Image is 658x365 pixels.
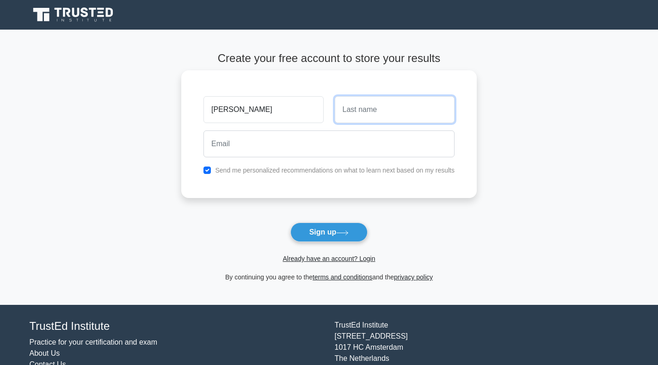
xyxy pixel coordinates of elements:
input: Email [203,130,455,157]
a: Practice for your certification and exam [30,338,158,346]
div: By continuing you agree to the and the [176,272,482,283]
input: Last name [335,96,455,123]
label: Send me personalized recommendations on what to learn next based on my results [215,167,455,174]
a: terms and conditions [313,273,372,281]
a: About Us [30,349,60,357]
input: First name [203,96,323,123]
button: Sign up [290,223,368,242]
a: privacy policy [394,273,433,281]
h4: Create your free account to store your results [181,52,477,65]
a: Already have an account? Login [283,255,375,262]
h4: TrustEd Institute [30,320,324,333]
